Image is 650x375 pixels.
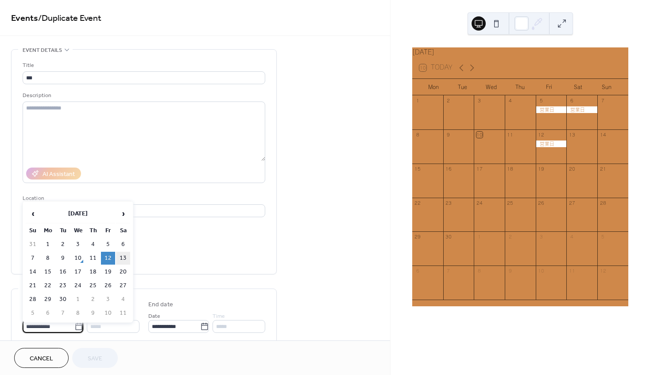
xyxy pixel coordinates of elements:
td: 9 [56,252,70,265]
div: 7 [600,98,606,104]
td: 7 [26,252,40,265]
td: 8 [41,252,55,265]
td: 8 [71,307,85,320]
div: Wed [477,79,506,96]
span: › [116,205,130,223]
div: 6 [569,98,575,104]
div: 17 [476,166,483,172]
div: [DATE] [412,47,628,57]
div: 2 [445,98,452,104]
div: 2 [507,234,513,240]
div: 20 [569,166,575,172]
div: 22 [414,200,421,206]
td: 7 [56,307,70,320]
td: 20 [116,266,130,278]
td: 19 [101,266,115,278]
div: 11 [507,132,513,138]
div: 7 [445,268,452,274]
td: 4 [86,238,100,251]
td: 26 [101,279,115,292]
td: 22 [41,279,55,292]
td: 23 [56,279,70,292]
td: 6 [41,307,55,320]
div: 4 [507,98,513,104]
div: 30 [445,234,452,240]
td: 9 [86,307,100,320]
td: 1 [71,293,85,306]
th: Th [86,224,100,237]
div: 14 [600,132,606,138]
span: Time [213,312,225,321]
th: Tu [56,224,70,237]
td: 3 [101,293,115,306]
div: 13 [569,132,575,138]
span: ‹ [26,205,39,223]
td: 10 [71,252,85,265]
td: 15 [41,266,55,278]
div: 営業日 [536,106,567,113]
div: 1 [414,98,421,104]
td: 21 [26,279,40,292]
td: 16 [56,266,70,278]
td: 12 [101,252,115,265]
div: Location [23,194,263,203]
div: 9 [445,132,452,138]
td: 3 [71,238,85,251]
span: Date [148,312,160,321]
div: End date [148,300,173,309]
div: 5 [538,98,544,104]
div: 26 [538,200,544,206]
div: 4 [569,234,575,240]
td: 10 [101,307,115,320]
td: 1 [41,238,55,251]
div: 3 [538,234,544,240]
td: 5 [26,307,40,320]
div: Mon [419,79,448,96]
th: [DATE] [41,204,115,223]
td: 2 [56,238,70,251]
div: 28 [600,200,606,206]
td: 13 [116,252,130,265]
div: 12 [538,132,544,138]
span: Event details [23,46,62,55]
div: Description [23,91,263,100]
td: 27 [116,279,130,292]
div: 15 [414,166,421,172]
div: 27 [569,200,575,206]
div: Thu [506,79,534,96]
td: 28 [26,293,40,306]
div: 18 [507,166,513,172]
div: 21 [600,166,606,172]
div: 8 [476,268,483,274]
div: 19 [538,166,544,172]
div: 5 [600,234,606,240]
div: Sun [592,79,621,96]
div: Fri [534,79,563,96]
div: 24 [476,200,483,206]
div: 営業日 [536,141,567,147]
div: 1 [476,234,483,240]
td: 2 [86,293,100,306]
td: 4 [116,293,130,306]
div: 29 [414,234,421,240]
div: 9 [507,268,513,274]
a: Events [11,10,38,27]
div: 10 [476,132,483,138]
td: 11 [86,252,100,265]
button: Cancel [14,348,69,368]
div: Title [23,61,263,70]
div: 3 [476,98,483,104]
div: 12 [600,268,606,274]
td: 29 [41,293,55,306]
div: 営業日 [566,106,597,113]
div: 16 [445,166,452,172]
th: We [71,224,85,237]
td: 11 [116,307,130,320]
div: Sat [564,79,592,96]
th: Mo [41,224,55,237]
td: 24 [71,279,85,292]
td: 18 [86,266,100,278]
span: Cancel [30,354,53,363]
div: 25 [507,200,513,206]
